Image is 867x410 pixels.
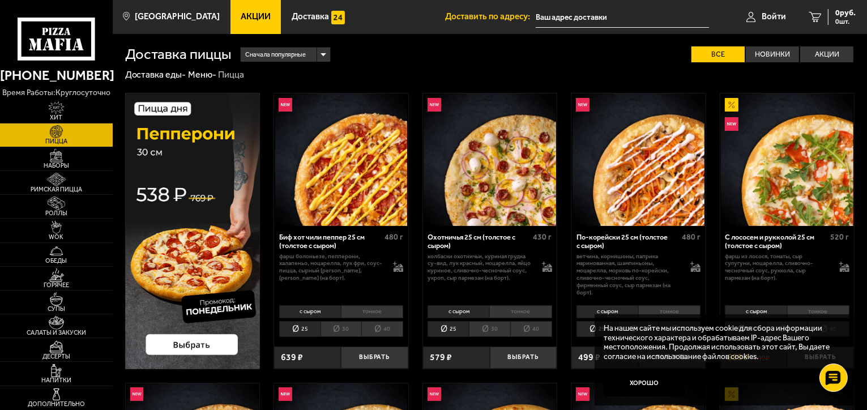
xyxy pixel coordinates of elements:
li: тонкое [787,305,849,318]
li: с сыром [576,305,638,318]
div: Охотничья 25 см (толстое с сыром) [428,233,530,250]
img: Акционный [725,98,738,112]
img: Биф хот чили пеппер 25 см (толстое с сыром) [275,93,408,226]
a: Доставка еды- [125,69,186,80]
h1: Доставка пиццы [125,47,232,62]
div: Пицца [218,69,244,81]
li: тонкое [638,305,701,318]
div: По-корейски 25 см (толстое с сыром) [576,233,679,250]
img: Новинка [279,98,292,112]
a: НовинкаБиф хот чили пеппер 25 см (толстое с сыром) [274,93,408,226]
img: Новинка [576,387,590,401]
button: Выбрать [341,347,408,369]
li: 30 [321,321,362,337]
li: 25 [576,321,618,337]
span: 0 шт. [835,18,856,25]
li: 40 [510,321,552,337]
img: Новинка [576,98,590,112]
span: 480 г [682,232,701,242]
li: с сыром [428,305,489,318]
p: колбаски охотничьи, куриная грудка су-вид, лук красный, моцарелла, яйцо куриное, сливочно-чесночн... [428,253,532,282]
span: Акции [241,12,271,21]
span: Доставка [292,12,329,21]
span: Доставить по адресу: [445,12,536,21]
img: Новинка [279,387,292,401]
img: По-корейски 25 см (толстое с сыром) [573,93,705,226]
li: тонкое [489,305,552,318]
a: НовинкаПо-корейски 25 см (толстое с сыром) [571,93,706,226]
li: 25 [428,321,469,337]
button: Хорошо [604,370,685,397]
p: фарш из лосося, томаты, сыр сулугуни, моцарелла, сливочно-чесночный соус, руккола, сыр пармезан (... [725,253,830,282]
li: с сыром [725,305,787,318]
a: НовинкаОхотничья 25 см (толстое с сыром) [423,93,557,226]
li: с сыром [279,305,341,318]
span: 0 руб. [835,9,856,17]
input: Ваш адрес доставки [536,7,709,28]
img: Новинка [428,98,441,112]
span: 480 г [385,232,403,242]
p: ветчина, корнишоны, паприка маринованная, шампиньоны, моцарелла, морковь по-корейски, сливочно-че... [576,253,681,297]
img: С лососем и рукколой 25 см (толстое с сыром) [721,93,853,226]
span: [GEOGRAPHIC_DATA] [135,12,220,21]
span: Сначала популярные [245,46,306,63]
span: 579 ₽ [430,353,452,362]
a: Меню- [188,69,216,80]
span: 520 г [831,232,849,242]
span: Войти [762,12,786,21]
label: Новинки [746,46,799,63]
img: Новинка [130,387,144,401]
label: Все [691,46,745,63]
span: 430 г [533,232,552,242]
img: 15daf4d41897b9f0e9f617042186c801.svg [331,11,345,24]
span: 639 ₽ [281,353,303,362]
li: 40 [361,321,403,337]
li: 25 [279,321,321,337]
img: Охотничья 25 см (толстое с сыром) [424,93,556,226]
li: 30 [469,321,510,337]
div: С лососем и рукколой 25 см (толстое с сыром) [725,233,827,250]
li: тонкое [341,305,403,318]
img: Новинка [725,117,738,131]
a: АкционныйНовинкаС лососем и рукколой 25 см (толстое с сыром) [720,93,855,226]
button: Выбрать [490,347,557,369]
p: фарш болоньезе, пепперони, халапеньо, моцарелла, лук фри, соус-пицца, сырный [PERSON_NAME], [PERS... [279,253,384,282]
p: На нашем сайте мы используем cookie для сбора информации технического характера и обрабатываем IP... [604,323,839,361]
img: Новинка [428,387,441,401]
span: 499 ₽ [578,353,600,362]
label: Акции [800,46,853,63]
div: Биф хот чили пеппер 25 см (толстое с сыром) [279,233,382,250]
